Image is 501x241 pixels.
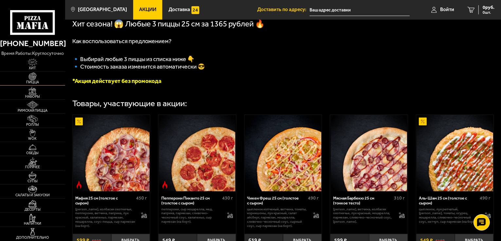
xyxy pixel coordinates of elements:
[75,196,134,206] div: Мафия 25 см (толстое с сыром)
[72,19,265,28] span: Хит сезона! 😱 Любые 3 пиццы 25 см за 1365 рублей 🔥
[310,4,410,16] input: Ваш адрес доставки
[440,7,454,12] span: Войти
[159,115,236,191] img: Пепперони Пиканто 25 см (толстое с сыром)
[73,115,150,191] a: АкционныйОстрое блюдоМафия 25 см (толстое с сыром)
[73,115,150,191] img: Мафия 25 см (толстое с сыром)
[75,118,83,125] img: Акционный
[419,207,479,224] p: цыпленок, лук репчатый, [PERSON_NAME], томаты, огурец, моцарелла, сливочно-чесночный соус, кетчуп...
[78,7,127,12] span: [GEOGRAPHIC_DATA]
[161,207,222,224] p: пепперони, сыр Моцарелла, мед, паприка, пармезан, сливочно-чесночный соус, халапеньо, сыр пармеза...
[161,196,221,206] div: Пепперони Пиканто 25 см (толстое с сыром)
[333,196,392,206] div: Мясная Барбекю 25 см (тонкое тесто)
[394,195,405,201] span: 310 г
[480,195,491,201] span: 490 г
[191,6,199,14] img: 15daf4d41897b9f0e9f617042186c801.svg
[139,7,156,12] span: Акции
[72,56,195,63] span: 🔹﻿ Выбирай любые 3 пиццы из списка ниже 👇
[72,38,172,45] span: Как воспользоваться предложением?
[136,195,147,201] span: 450 г
[419,196,478,206] div: Аль-Шам 25 см (толстое с сыром)
[417,115,493,191] img: Аль-Шам 25 см (толстое с сыром)
[333,207,394,224] p: [PERSON_NAME], ветчина, колбаски охотничьи, лук красный, моцарелла, пармезан, сливочно-чесночный ...
[161,181,169,189] img: Острое блюдо
[419,118,427,125] img: Акционный
[308,195,319,201] span: 490 г
[222,195,233,201] span: 430 г
[72,63,205,70] span: 🔹 Стоимость заказа изменится автоматически 😎
[331,115,407,191] img: Мясная Барбекю 25 см (тонкое тесто)
[72,77,162,85] font: *Акция действует без промокода
[247,196,306,206] div: Чикен Фреш 25 см (толстое с сыром)
[75,207,136,228] p: [PERSON_NAME], колбаски охотничьи, пепперони, ветчина, паприка, лук красный, халапеньо, пармезан,...
[244,115,322,191] a: Чикен Фреш 25 см (толстое с сыром)
[257,7,310,12] span: Доставить по адресу:
[416,115,494,191] a: АкционныйАль-Шам 25 см (толстое с сыром)
[158,115,236,191] a: Острое блюдоПепперони Пиканто 25 см (толстое с сыром)
[330,115,408,191] a: Мясная Барбекю 25 см (тонкое тесто)
[75,181,83,189] img: Острое блюдо
[247,207,308,228] p: цыпленок копченый, ветчина, томаты, корнишоны, лук красный, салат айсберг, пармезан, моцарелла, с...
[169,7,190,12] span: Доставка
[245,115,321,191] img: Чикен Фреш 25 см (толстое с сыром)
[72,99,188,108] div: Товары, участвующие в акции:
[483,10,494,14] span: 0 шт.
[483,5,494,10] span: 0 руб.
